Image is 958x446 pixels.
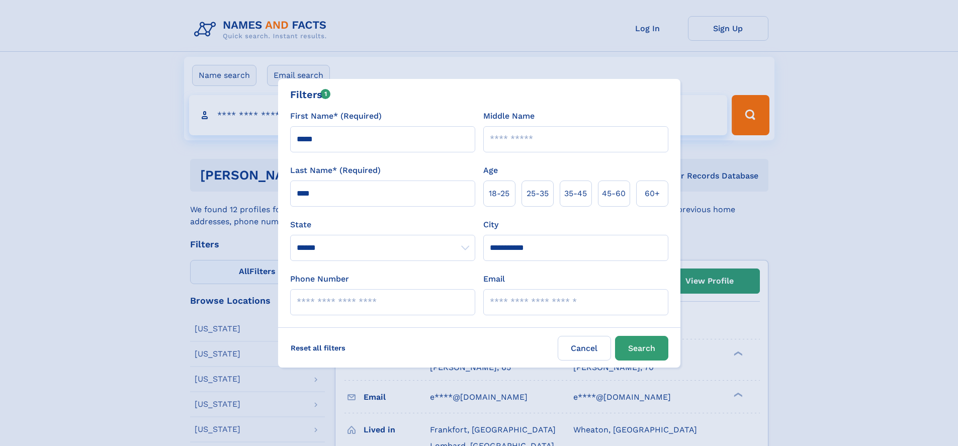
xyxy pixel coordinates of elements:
[290,87,331,102] div: Filters
[483,110,535,122] label: Middle Name
[290,219,475,231] label: State
[483,273,505,285] label: Email
[483,164,498,176] label: Age
[290,110,382,122] label: First Name* (Required)
[290,164,381,176] label: Last Name* (Required)
[564,188,587,200] span: 35‑45
[284,336,352,360] label: Reset all filters
[483,219,498,231] label: City
[527,188,549,200] span: 25‑35
[602,188,626,200] span: 45‑60
[645,188,660,200] span: 60+
[489,188,509,200] span: 18‑25
[290,273,349,285] label: Phone Number
[558,336,611,361] label: Cancel
[615,336,668,361] button: Search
